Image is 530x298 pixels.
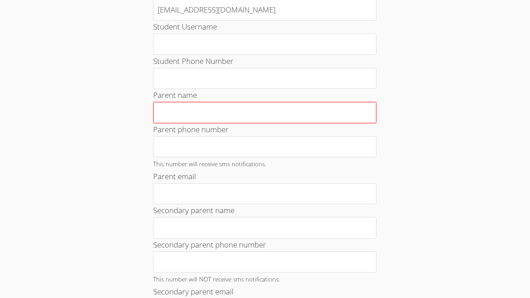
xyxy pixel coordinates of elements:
[153,124,229,134] label: Parent phone number
[153,205,234,215] label: Secondary parent name
[153,275,280,283] small: This number will NOT receive sms notifications.
[153,56,234,66] label: Student Phone Number
[153,239,266,250] label: Secondary parent phone number
[153,286,234,297] label: Secondary parent email
[153,171,196,181] label: Parent email
[153,159,266,168] small: This number will receive sms notifications.
[153,90,197,100] label: Parent name
[153,21,217,32] label: Student Username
